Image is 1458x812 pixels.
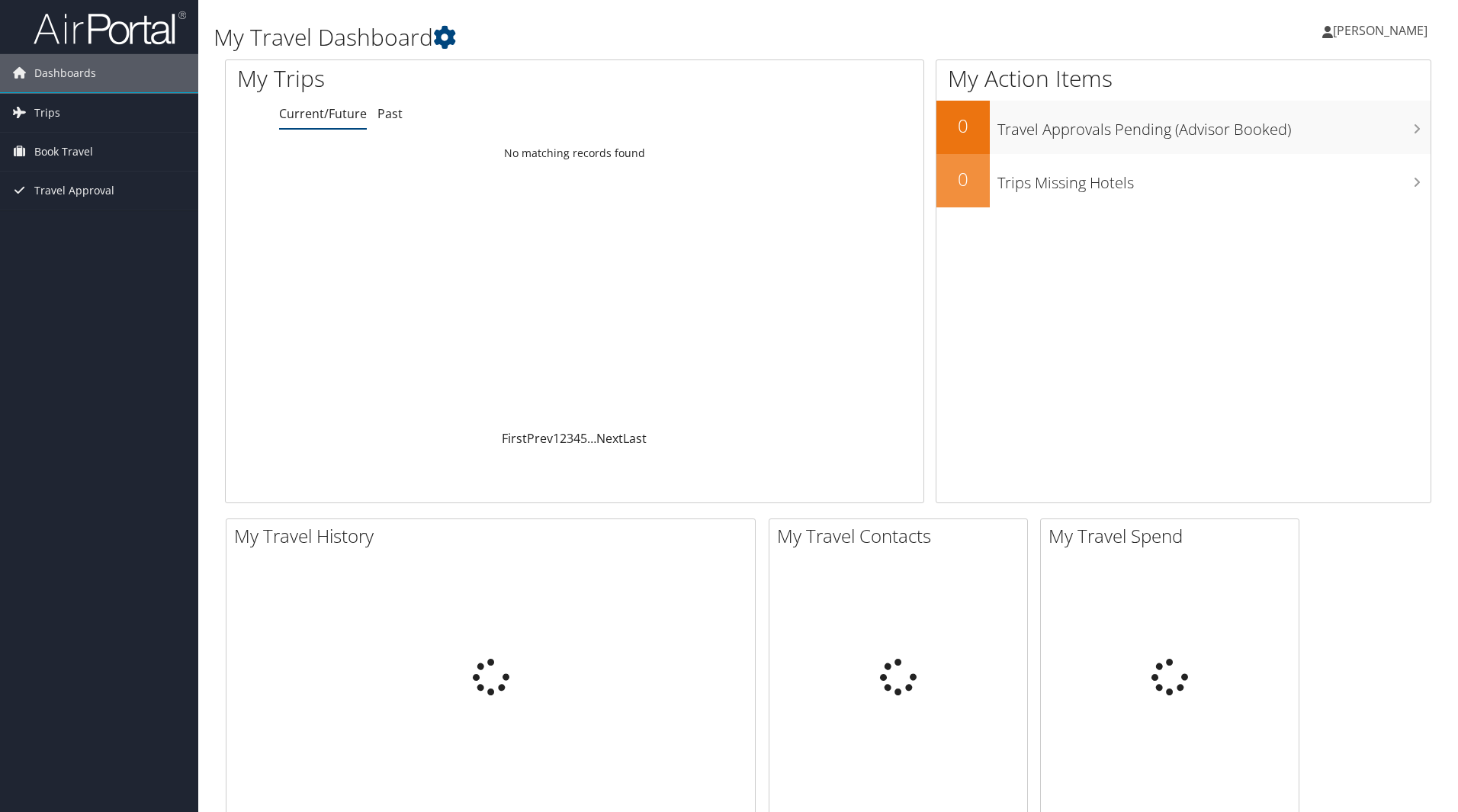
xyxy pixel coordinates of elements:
[567,430,573,447] a: 3
[560,430,567,447] a: 2
[34,133,93,171] span: Book Travel
[1333,22,1427,39] span: [PERSON_NAME]
[936,63,1431,95] h1: My Action Items
[936,166,990,192] h2: 0
[237,63,621,95] h1: My Trips
[596,430,623,447] a: Next
[553,430,560,447] a: 1
[214,21,1033,53] h1: My Travel Dashboard
[34,54,96,92] span: Dashboards
[34,10,186,46] img: airportal-logo.png
[936,154,1431,207] a: 0Trips Missing Hotels
[377,105,403,122] a: Past
[1049,523,1299,549] h2: My Travel Spend
[936,113,990,139] h2: 0
[279,105,367,122] a: Current/Future
[573,430,580,447] a: 4
[587,430,596,447] span: …
[226,140,923,167] td: No matching records found
[234,523,755,549] h2: My Travel History
[34,172,114,210] span: Travel Approval
[997,111,1431,140] h3: Travel Approvals Pending (Advisor Booked)
[580,430,587,447] a: 5
[1322,8,1443,53] a: [PERSON_NAME]
[997,165,1431,194] h3: Trips Missing Hotels
[502,430,527,447] a: First
[527,430,553,447] a: Prev
[623,430,647,447] a: Last
[936,101,1431,154] a: 0Travel Approvals Pending (Advisor Booked)
[34,94,60,132] span: Trips
[777,523,1027,549] h2: My Travel Contacts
